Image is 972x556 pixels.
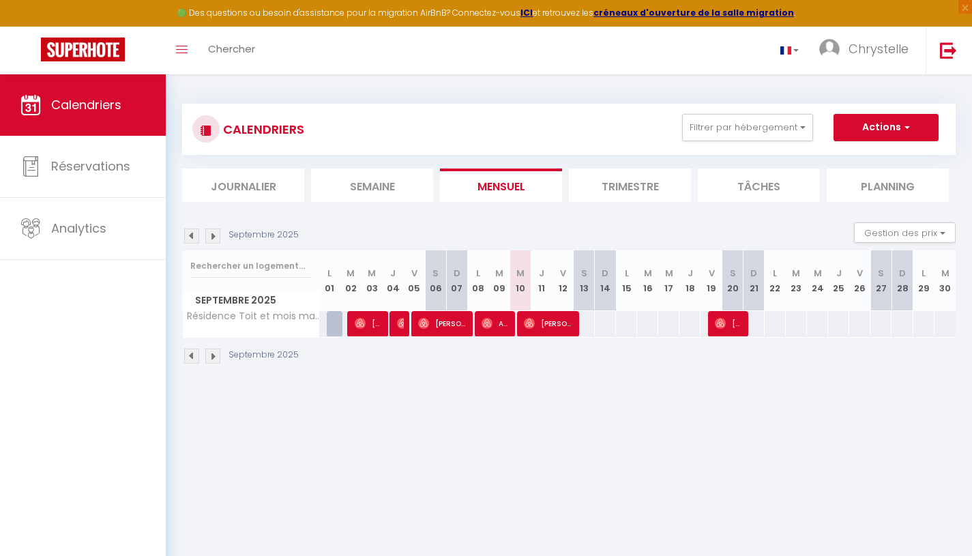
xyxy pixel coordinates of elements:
[828,250,849,311] th: 25
[327,267,332,280] abbr: L
[368,267,376,280] abbr: M
[857,267,863,280] abbr: V
[311,169,433,202] li: Semaine
[899,267,906,280] abbr: D
[425,250,446,311] th: 06
[593,7,794,18] a: créneaux d'ouverture de la salle migration
[319,250,340,311] th: 01
[836,267,842,280] abbr: J
[934,250,956,311] th: 30
[809,27,926,74] a: ... Chrystelle
[229,229,299,242] p: Septembre 2025
[581,267,587,280] abbr: S
[922,267,926,280] abbr: L
[792,267,800,280] abbr: M
[682,114,813,141] button: Filtrer par hébergement
[51,96,121,113] span: Calendriers
[750,267,757,280] abbr: D
[773,267,777,280] abbr: L
[941,267,949,280] abbr: M
[11,5,52,46] button: Ouvrir le widget de chat LiveChat
[854,222,956,243] button: Gestion des prix
[616,250,637,311] th: 15
[182,169,304,202] li: Journalier
[516,267,525,280] abbr: M
[715,310,743,336] span: [PERSON_NAME]
[940,42,957,59] img: logout
[644,267,652,280] abbr: M
[397,310,404,336] span: [PERSON_NAME]
[819,39,840,59] img: ...
[560,267,566,280] abbr: V
[390,267,396,280] abbr: J
[849,40,909,57] span: Chrystelle
[698,169,820,202] li: Tâches
[574,250,595,311] th: 13
[637,250,658,311] th: 16
[340,250,362,311] th: 02
[665,267,673,280] abbr: M
[688,267,693,280] abbr: J
[432,267,439,280] abbr: S
[625,267,629,280] abbr: L
[440,169,562,202] li: Mensuel
[482,310,510,336] span: Amaryllis Cheynel
[730,267,736,280] abbr: S
[814,267,822,280] abbr: M
[658,250,679,311] th: 17
[510,250,531,311] th: 10
[190,254,311,278] input: Rechercher un logement...
[531,250,553,311] th: 11
[404,250,425,311] th: 05
[220,114,304,145] h3: CALENDRIERS
[569,169,691,202] li: Trimestre
[786,250,807,311] th: 23
[495,267,503,280] abbr: M
[418,310,467,336] span: [PERSON_NAME]
[185,311,321,321] span: Résidence Toit et mois mai ·
[765,250,786,311] th: 22
[524,310,573,336] span: [PERSON_NAME]
[807,250,828,311] th: 24
[208,42,255,56] span: Chercher
[602,267,608,280] abbr: D
[870,250,892,311] th: 27
[834,114,939,141] button: Actions
[722,250,743,311] th: 20
[539,267,544,280] abbr: J
[743,250,765,311] th: 21
[362,250,383,311] th: 03
[701,250,722,311] th: 19
[51,220,106,237] span: Analytics
[553,250,574,311] th: 12
[41,38,125,61] img: Super Booking
[520,7,533,18] a: ICI
[229,349,299,362] p: Septembre 2025
[595,250,616,311] th: 14
[446,250,467,311] th: 07
[355,310,383,336] span: [PERSON_NAME]
[679,250,701,311] th: 18
[849,250,870,311] th: 26
[454,267,460,280] abbr: D
[709,267,715,280] abbr: V
[488,250,510,311] th: 09
[476,267,480,280] abbr: L
[467,250,488,311] th: 08
[878,267,884,280] abbr: S
[383,250,404,311] th: 04
[198,27,265,74] a: Chercher
[913,250,934,311] th: 29
[892,250,913,311] th: 28
[827,169,949,202] li: Planning
[51,158,130,175] span: Réservations
[411,267,417,280] abbr: V
[347,267,355,280] abbr: M
[183,291,319,310] span: Septembre 2025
